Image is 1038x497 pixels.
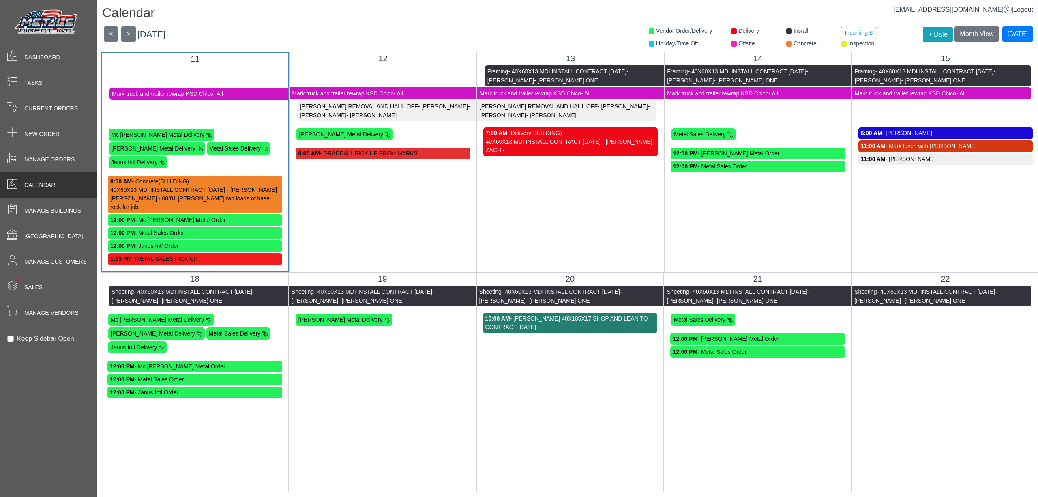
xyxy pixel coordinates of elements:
[502,288,620,295] span: - 40X60X13 MDI INSTALL CONTRACT [DATE]
[222,103,272,110] span: - [PERSON_NAME]
[960,30,993,37] span: Month View
[24,207,81,215] span: Manage Buildings
[112,288,254,304] span: - [PERSON_NAME]
[134,288,252,295] span: - 40X60X13 MDI INSTALL CONTRACT [DATE]
[111,159,157,166] span: Janus Intl Delivery
[110,389,135,396] strong: 12:00 PM
[973,103,1023,110] span: - [PERSON_NAME]
[738,40,755,47] span: Offsite
[508,68,626,75] span: - 40X60X13 MDI INSTALL CONTRACT [DATE]
[17,334,74,344] label: Keep Sidebar Open
[485,314,655,331] div: - [PERSON_NAME] 40X105X17 SHOP AND LEAN TO CONTRACT [DATE]
[855,68,875,75] span: Framing
[855,68,996,84] span: - [PERSON_NAME]
[861,142,1030,151] div: - Mark lunch with [PERSON_NAME]
[854,288,877,295] span: Sheeting
[486,146,655,155] div: ZACH -
[112,288,134,295] span: Sheeting
[673,316,725,323] span: Metal Sales Delivery
[1013,6,1033,13] span: Logout
[794,28,809,34] span: Install
[313,68,431,75] span: - 40X60X13 MDI INSTALL CONTRACT [DATE]
[110,217,135,223] strong: 12:00 PM
[848,40,874,47] span: Inspection
[347,112,397,118] span: - [PERSON_NAME]
[104,103,222,110] span: [PERSON_NAME] REMOVAL AND HAUL OFF
[531,130,562,136] span: (BUILDING)
[24,181,55,189] span: Calendar
[901,297,965,303] span: - [PERSON_NAME] ONE
[110,243,135,249] strong: 12:00 PM
[24,155,75,164] span: Manage Orders
[673,336,697,342] strong: 12:00 PM
[673,149,843,158] div: - [PERSON_NAME] Metal Order
[794,40,817,47] span: Concrete
[485,315,510,322] strong: 10:00 AM
[159,178,189,185] span: (BUILDING)
[714,112,764,118] span: - [PERSON_NAME]
[108,53,282,65] div: 11
[111,316,204,323] span: Mc [PERSON_NAME] Metal Delivery
[956,90,965,97] span: - All
[298,149,468,158] div: - GRADEALL PICK UP FROM MARKS
[858,52,1033,65] div: 15
[877,288,995,295] span: - 40X60X13 MDI INSTALL CONTRACT [DATE]
[314,288,432,295] span: - 40X60X13 MDI INSTALL CONTRACT [DATE]
[667,103,837,118] span: - [PERSON_NAME]
[24,53,60,62] span: Dashboard
[104,26,118,42] button: <
[487,68,508,75] span: Framing
[861,130,882,136] strong: 6:00 AM
[855,90,957,97] span: Mark truck and trailer rewrap KSD Chico
[292,288,434,304] span: - [PERSON_NAME]
[486,129,655,138] div: - Delivery
[299,131,383,138] span: [PERSON_NAME] Metal Delivery
[673,163,698,170] strong: 12:00 PM
[104,69,125,75] span: Framing
[667,103,785,110] span: [PERSON_NAME] REMOVAL AND HAUL OFF
[24,283,43,292] span: Sales
[861,143,886,149] strong: 11:00 AM
[296,52,470,65] div: 12
[111,330,195,337] span: [PERSON_NAME] Metal Delivery
[673,349,697,355] strong: 12:00 PM
[769,90,778,97] span: - All
[785,103,835,110] span: - [PERSON_NAME]
[581,90,590,97] span: - All
[107,273,282,285] div: 18
[923,27,953,42] button: + Date
[214,90,223,97] span: - All
[110,388,280,397] div: - Janus Intl Order
[418,103,468,110] span: - [PERSON_NAME]
[104,103,275,119] span: - [PERSON_NAME]
[486,138,655,146] div: 40X60X13 MDI INSTALL CONTRACT [DATE] - [PERSON_NAME]
[901,112,952,118] span: - [PERSON_NAME]
[598,103,648,110] span: - [PERSON_NAME]
[110,177,280,186] div: - Concrete
[479,288,622,304] span: - [PERSON_NAME]
[954,26,999,42] button: Month View
[151,112,201,118] span: - [PERSON_NAME]
[24,130,60,138] span: New Order
[339,77,403,84] span: - [PERSON_NAME] ONE
[110,376,135,383] strong: 12:00 PM
[110,255,280,263] div: - METAL SALES PICK UP
[861,129,1030,138] div: - [PERSON_NAME]
[292,68,433,84] span: - [PERSON_NAME]
[486,130,507,136] strong: 7:00 AM
[673,150,698,157] strong: 12:00 PM
[110,178,132,185] strong: 8:00 AM
[209,145,261,152] span: Metal Sales Delivery
[292,288,314,295] span: Sheeting
[858,273,1033,285] div: 22
[861,156,886,162] strong: 11:00 AM
[841,27,876,39] button: Incoming $
[656,40,698,47] span: Holiday/Time Off
[298,150,320,157] strong: 8:00 AM
[714,297,778,303] span: - [PERSON_NAME] ONE
[112,90,214,97] span: Mark truck and trailer rewrap KSD Chico
[8,267,28,294] span: •
[292,90,394,97] span: Mark truck and trailer rewrap KSD Chico
[901,77,965,84] span: - [PERSON_NAME] ONE
[12,7,81,37] img: Metals Direct Inc Logo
